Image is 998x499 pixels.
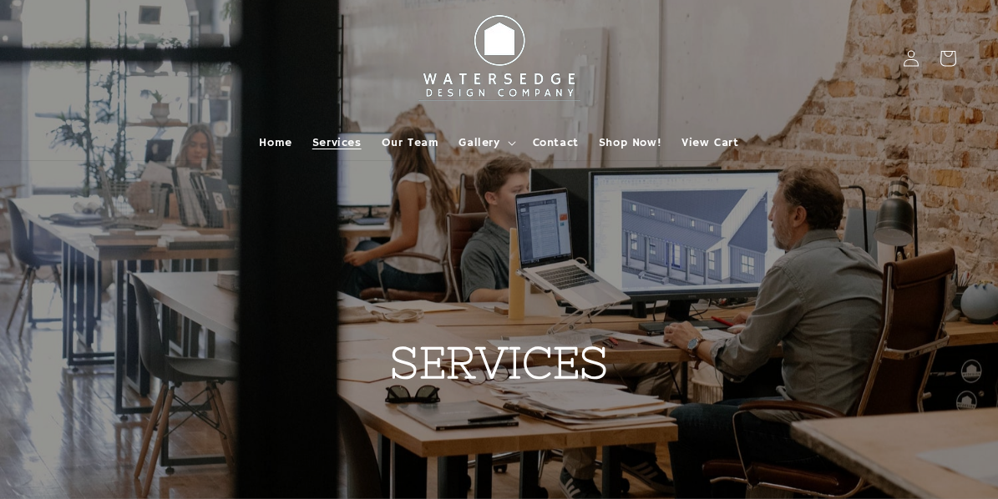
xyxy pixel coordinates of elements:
a: Our Team [372,125,449,160]
span: View Cart [681,135,738,150]
span: Home [259,135,291,150]
a: Home [249,125,301,160]
span: Shop Now! [599,135,661,150]
strong: SERVICES [390,338,609,387]
a: Shop Now! [589,125,671,160]
span: Gallery [458,135,499,150]
span: Our Team [382,135,439,150]
span: Services [312,135,362,150]
a: Services [302,125,372,160]
a: View Cart [671,125,748,160]
img: Watersedge Design Co [408,7,591,110]
span: Contact [533,135,579,150]
summary: Gallery [448,125,522,160]
a: Contact [523,125,589,160]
